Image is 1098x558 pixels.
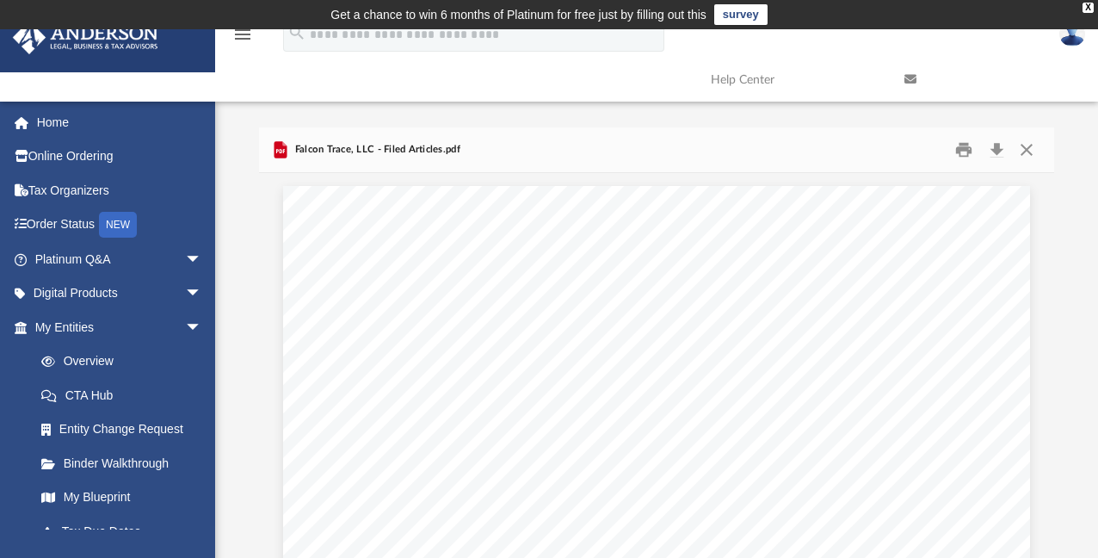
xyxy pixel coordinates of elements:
a: Entity Change Request [24,412,228,447]
span: Articles of Organization [558,354,751,371]
a: Overview [24,344,228,379]
a: Online Ordering [12,139,228,174]
a: menu [232,33,253,45]
span: [GEOGRAPHIC_DATA] [368,514,495,526]
span: WY Secretary of State [679,232,805,244]
a: Order StatusNEW [12,208,228,243]
a: survey [714,4,768,25]
span: [PERSON_NAME] Bldg East, Ste.100 & 101 [469,235,709,247]
span: Limited Liability Company [548,326,761,344]
button: Close [1011,136,1042,163]
i: menu [232,24,253,45]
span: For Office Use Only [776,214,883,226]
button: Download [981,136,1012,163]
a: Digital Productsarrow_drop_down [12,276,228,311]
span: Original ID: 2025-001777541 [679,267,840,279]
span: The name of the limited liability company is: [368,406,624,418]
a: Binder Walkthrough [24,446,228,480]
span: arrow_drop_down [185,242,219,277]
span: II. [339,462,349,474]
a: Tax Organizers [12,173,228,208]
span: [US_STATE] Secretary of State [484,214,664,226]
span: Ph. [PHONE_NUMBER] [516,282,649,294]
a: My Entitiesarrow_drop_down [12,310,228,344]
div: NEW [99,212,137,238]
span: I. [339,406,346,418]
img: User Pic [1059,22,1085,46]
span: [GEOGRAPHIC_DATA], WY 82002-0020 [490,266,711,278]
span: Falcon Trace, LLC - Filed Articles.pdf [291,142,460,158]
i: search [287,23,306,42]
a: CTA Hub [24,378,228,412]
span: arrow_drop_down [185,310,219,345]
span: arrow_drop_down [185,276,219,312]
a: Platinum Q&Aarrow_drop_down [12,242,228,276]
span: [PERSON_NAME] REGISTERED AGENTS [368,480,604,493]
a: My Blueprint [24,480,219,515]
img: Anderson Advisors Platinum Portal [8,21,163,54]
span: Falcon Trace, LLC [368,424,468,436]
div: Get a chance to win 6 months of Platinum for free just by filling out this [330,4,706,25]
a: Help Center [698,46,891,114]
a: Tax Due Dates [24,514,228,549]
span: FILED: [DATE] 12:03PM [679,250,813,262]
span: The name and physical address of the registered agent of the limited liability company is: [368,462,886,474]
span: [STREET_ADDRESS] [368,498,489,510]
button: Print [947,136,981,163]
div: close [1083,3,1094,13]
a: Home [12,105,228,139]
